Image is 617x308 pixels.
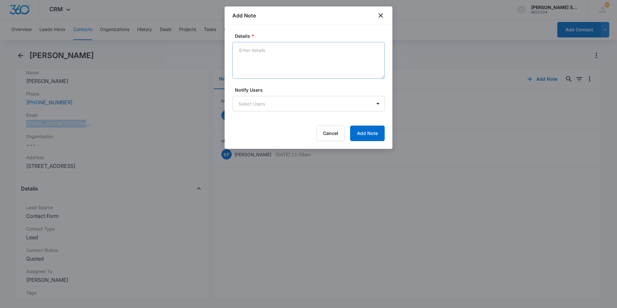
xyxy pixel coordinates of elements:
label: Details [235,33,387,39]
label: Notify Users [235,87,387,93]
button: Cancel [316,126,345,141]
button: close [377,12,385,19]
h1: Add Note [232,12,256,19]
button: Add Note [350,126,385,141]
